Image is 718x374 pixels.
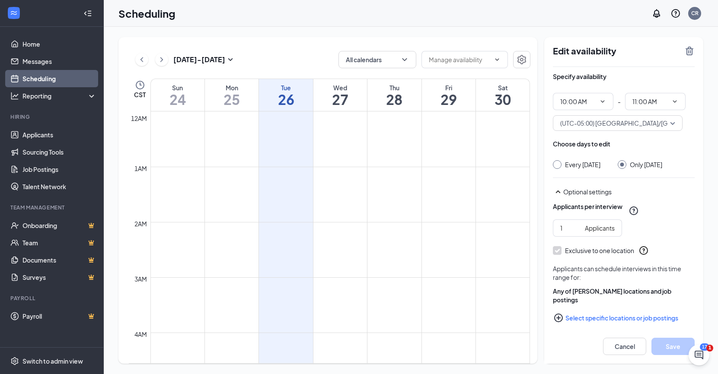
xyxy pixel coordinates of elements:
a: August 24, 2025 [151,79,204,111]
div: Applicants can schedule interviews in this time range for: [553,264,695,282]
a: August 29, 2025 [422,79,475,111]
svg: WorkstreamLogo [10,9,18,17]
svg: QuestionInfo [629,206,639,216]
span: CST [134,90,146,99]
a: Scheduling [22,70,96,87]
svg: SmallChevronDown [225,54,236,65]
h1: 26 [259,92,313,107]
a: Job Postings [22,161,96,178]
div: Payroll [10,295,95,302]
h1: 30 [476,92,530,107]
a: DocumentsCrown [22,251,96,269]
svg: ChevronDown [400,55,409,64]
div: Reporting [22,92,97,100]
div: Applicants per interview [553,202,622,211]
svg: Settings [517,54,527,65]
button: Cancel [603,338,646,355]
svg: Clock [135,80,145,90]
svg: Collapse [83,9,92,18]
div: Switch to admin view [22,357,83,365]
a: PayrollCrown [22,307,96,325]
button: ChevronLeft [135,53,148,66]
div: CR [691,10,699,17]
h2: Edit availability [553,46,679,56]
div: Any of [PERSON_NAME] locations and job postings [553,287,695,304]
div: 2am [133,219,149,228]
a: August 30, 2025 [476,79,530,111]
span: 1 [706,345,713,352]
iframe: Intercom live chat [689,345,709,365]
div: Every [DATE] [565,160,600,169]
a: August 26, 2025 [259,79,313,111]
a: Sourcing Tools [22,143,96,161]
svg: Settings [10,357,19,365]
svg: Notifications [651,8,662,19]
div: 1am [133,164,149,173]
svg: QuestionInfo [638,245,649,256]
h3: [DATE] - [DATE] [173,55,225,64]
button: All calendarsChevronDown [338,51,416,68]
a: Home [22,35,96,53]
svg: TrashOutline [684,46,695,56]
div: Mon [205,83,258,92]
div: Optional settings [563,187,695,196]
a: August 27, 2025 [313,79,367,111]
button: ChevronRight [155,53,168,66]
svg: ChevronDown [599,98,606,105]
div: 4am [133,330,149,339]
h1: 27 [313,92,367,107]
svg: Analysis [10,92,19,100]
svg: ChevronRight [157,54,166,65]
h1: Scheduling [118,6,176,21]
input: Manage availability [429,55,490,64]
button: Save [651,338,695,355]
div: 3am [133,274,149,284]
div: Wed [313,83,367,92]
div: Sat [476,83,530,92]
div: Optional settings [553,187,695,197]
div: 12am [129,114,149,123]
div: Team Management [10,204,95,211]
svg: ChevronLeft [137,54,146,65]
h1: 29 [422,92,475,107]
button: Select specific locations or job postingsPlusCircle [553,309,695,326]
svg: ChevronDown [494,56,501,63]
a: August 25, 2025 [205,79,258,111]
svg: ChevronDown [671,98,678,105]
h1: 28 [367,92,421,107]
a: August 28, 2025 [367,79,421,111]
a: Applicants [22,126,96,143]
div: - [553,93,695,110]
div: Hiring [10,113,95,120]
a: OnboardingCrown [22,217,96,234]
h1: 25 [205,92,258,107]
button: Settings [513,51,530,68]
a: TeamCrown [22,234,96,251]
div: Tue [259,83,313,92]
div: Fri [422,83,475,92]
div: 17 [700,343,709,351]
div: Thu [367,83,421,92]
svg: QuestionInfo [670,8,681,19]
h1: 24 [151,92,204,107]
div: Only [DATE] [630,160,662,169]
div: Specify availability [553,72,606,81]
div: Applicants [585,223,615,233]
a: SurveysCrown [22,269,96,286]
a: Talent Network [22,178,96,195]
div: Exclusive to one location [565,246,634,255]
div: Choose days to edit [553,139,610,148]
a: Messages [22,53,96,70]
div: Sun [151,83,204,92]
svg: SmallChevronUp [553,187,563,197]
svg: PlusCircle [553,313,564,323]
